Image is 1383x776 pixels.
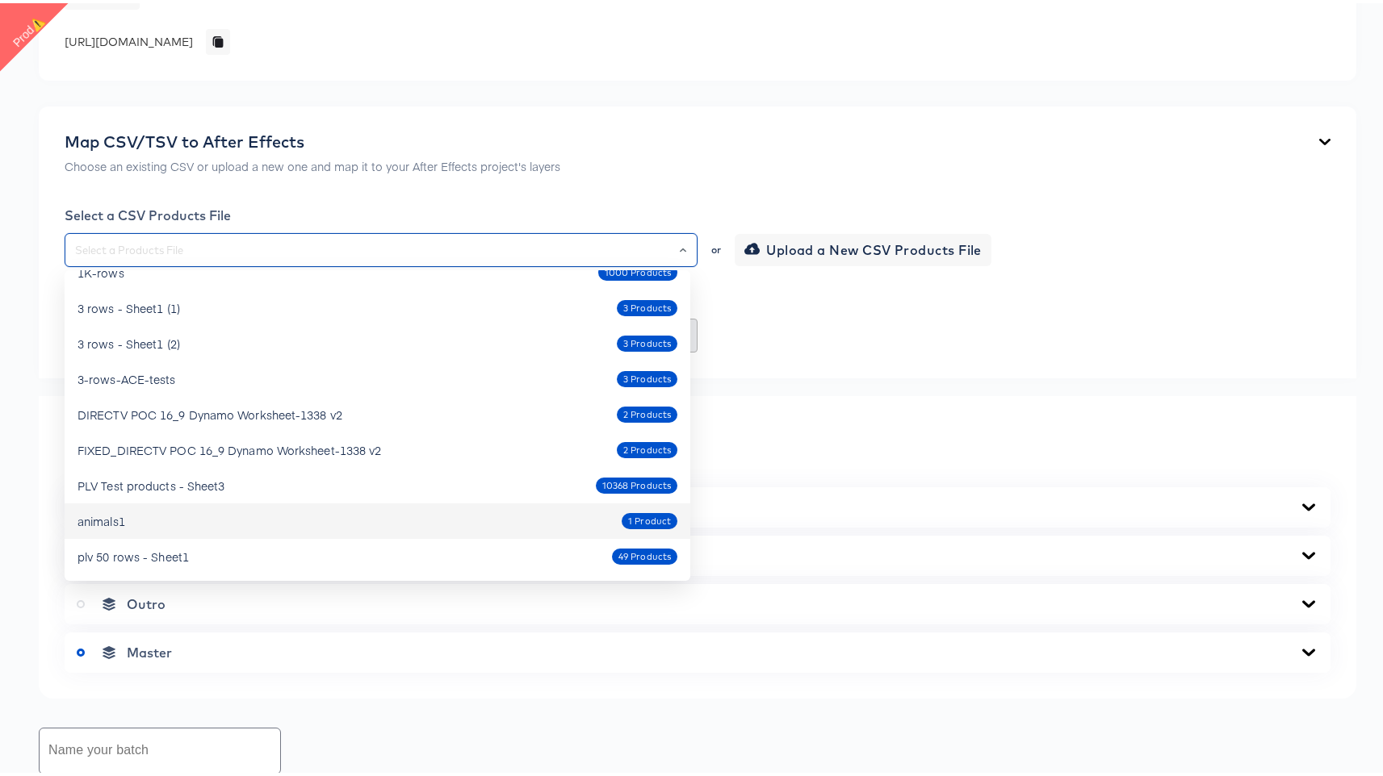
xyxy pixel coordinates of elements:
span: 1000 Products [598,263,677,277]
div: 3 rows - Sheet1 (1) [78,297,180,313]
button: Upload a New CSV Products File [735,231,991,263]
div: or [710,242,723,252]
div: 3-rows-ACE-tests [78,368,176,384]
div: DIRECTV POC 16_9 Dynamo Worksheet-1338 v2 [78,403,342,419]
div: PLV Test products - Sheet3 [78,474,224,490]
p: Choose an existing CSV or upload a new one and map it to your After Effects project's layers [65,155,560,171]
span: 49 Products [612,547,677,561]
span: 2 Products [617,440,677,454]
span: Master [127,641,172,657]
span: 3 Products [617,369,677,383]
div: [URL][DOMAIN_NAME] [65,31,193,47]
span: 2 Products [617,405,677,419]
span: 3 Products [617,334,677,348]
span: 1 Product [622,511,677,525]
button: Close [680,236,686,258]
span: 3 Products [617,298,677,312]
span: 10368 Products [596,476,677,490]
input: Select a Products File [72,238,690,257]
div: plv 50 rows - Sheet1 [78,545,189,561]
span: Upload a New CSV Products File [748,236,982,258]
span: Outro [127,593,166,609]
div: Map CSV/TSV to After Effects [65,129,560,148]
div: Choose a Mapping Template (Optional) [65,290,1331,306]
div: FIXED_DIRECTV POC 16_9 Dynamo Worksheet-1338 v2 [78,439,381,455]
div: animals1 [78,510,125,526]
div: Select a CSV Products File [65,204,1331,220]
div: 1K-rows [78,261,124,277]
div: 3 rows - Sheet1 (2) [78,332,180,348]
